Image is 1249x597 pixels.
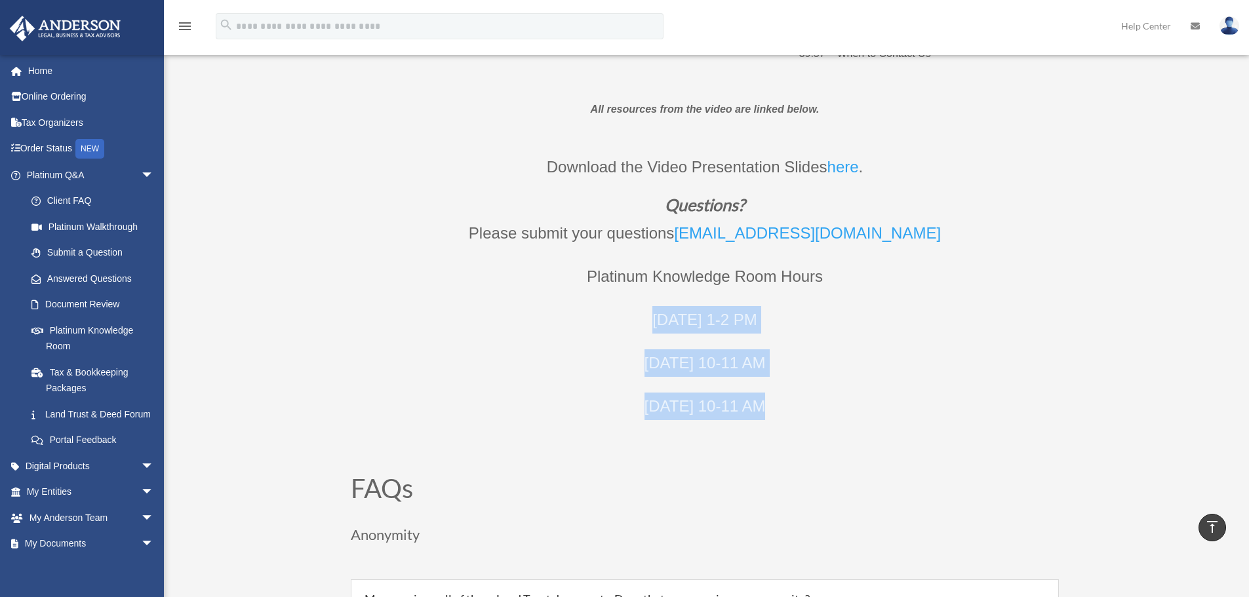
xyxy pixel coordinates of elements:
img: Anderson Advisors Platinum Portal [6,16,125,41]
a: Platinum Walkthrough [18,214,174,240]
h3: Anonymity [351,528,1059,549]
p: [DATE] 1-2 PM [351,306,1059,349]
em: Questions? [665,195,745,214]
i: vertical_align_top [1204,519,1220,535]
span: arrow_drop_down [141,162,167,189]
a: [EMAIL_ADDRESS][DOMAIN_NAME] [674,224,941,248]
a: Portal Feedback [18,427,174,453]
em: All resources from the video are linked below. [591,104,820,115]
p: Please submit your questions [351,220,1059,263]
a: Platinum Q&Aarrow_drop_down [9,162,174,188]
a: My Documentsarrow_drop_down [9,531,174,557]
a: Tax & Bookkeeping Packages [18,359,174,401]
span: arrow_drop_down [141,479,167,506]
p: [DATE] 10-11 AM [351,393,1059,436]
a: Order StatusNEW [9,136,174,163]
a: Home [9,58,174,84]
span: arrow_drop_down [141,453,167,480]
a: Tax Organizers [9,109,174,136]
p: Platinum Knowledge Room Hours [351,263,1059,306]
i: menu [177,18,193,34]
a: Land Trust & Deed Forum [18,401,167,427]
a: Online Ordering [9,84,174,110]
a: Client FAQ [18,188,174,214]
a: Submit a Question [18,240,174,266]
a: My Anderson Teamarrow_drop_down [9,505,174,531]
a: My Entitiesarrow_drop_down [9,479,174,505]
p: [DATE] 10-11 AM [351,349,1059,393]
a: vertical_align_top [1199,514,1226,541]
img: User Pic [1219,16,1239,35]
i: search [219,18,233,32]
a: Platinum Knowledge Room [18,317,174,359]
div: NEW [75,139,104,159]
p: Download the Video Presentation Slides . [351,153,1059,197]
span: arrow_drop_down [141,505,167,531]
a: menu [177,23,193,34]
a: Document Review [18,292,174,318]
a: Answered Questions [18,265,174,292]
a: here [827,158,859,182]
h2: FAQs [351,475,1059,508]
a: Digital Productsarrow_drop_down [9,453,174,479]
span: arrow_drop_down [141,531,167,558]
